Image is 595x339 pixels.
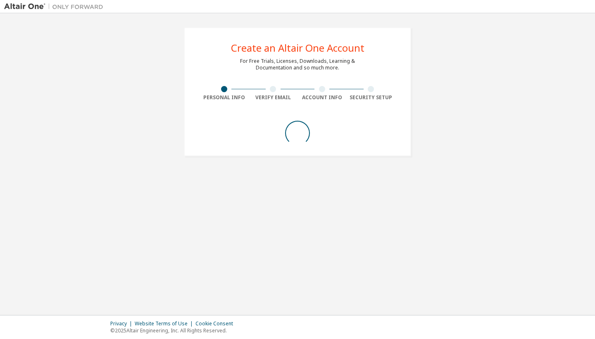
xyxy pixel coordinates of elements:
[135,320,195,327] div: Website Terms of Use
[110,320,135,327] div: Privacy
[249,94,298,101] div: Verify Email
[4,2,107,11] img: Altair One
[347,94,396,101] div: Security Setup
[297,94,347,101] div: Account Info
[240,58,355,71] div: For Free Trials, Licenses, Downloads, Learning & Documentation and so much more.
[195,320,238,327] div: Cookie Consent
[110,327,238,334] p: © 2025 Altair Engineering, Inc. All Rights Reserved.
[231,43,364,53] div: Create an Altair One Account
[200,94,249,101] div: Personal Info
